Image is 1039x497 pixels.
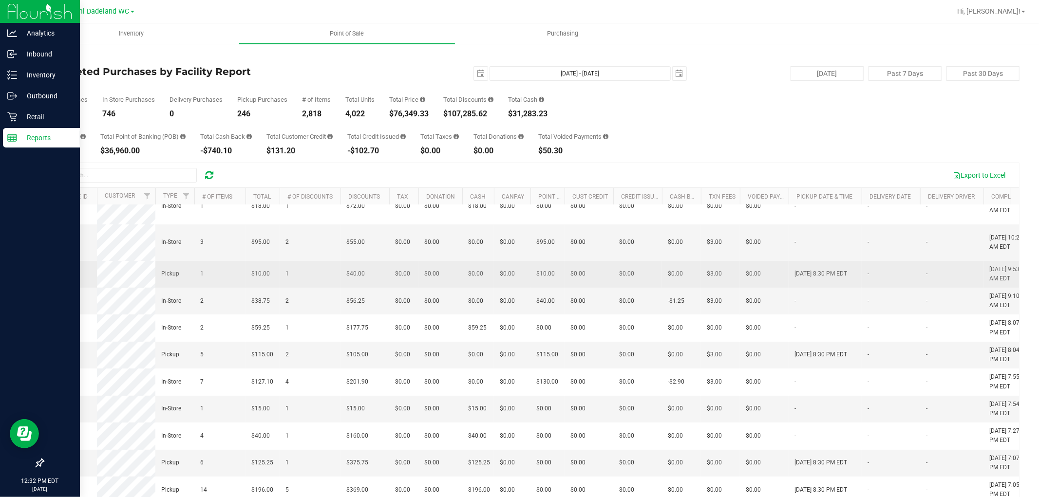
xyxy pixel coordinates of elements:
[668,431,683,441] span: $0.00
[346,238,365,247] span: $55.00
[707,485,722,495] span: $0.00
[424,404,439,413] span: $0.00
[709,193,736,200] a: Txn Fees
[946,167,1012,184] button: Export to Excel
[500,296,515,306] span: $0.00
[346,296,365,306] span: $56.25
[346,350,368,359] span: $105.00
[619,202,634,211] span: $0.00
[161,404,181,413] span: In-Store
[200,404,204,413] span: 1
[668,458,683,467] span: $0.00
[200,350,204,359] span: 5
[102,110,155,118] div: 746
[251,202,270,211] span: $18.00
[317,29,378,38] span: Point of Sale
[420,96,425,103] i: Sum of the total prices of all purchases in the date range.
[746,269,761,278] span: $0.00
[161,350,179,359] span: Pickup
[570,377,586,387] span: $0.00
[395,238,410,247] span: $0.00
[170,110,223,118] div: 0
[989,318,1026,337] span: [DATE] 8:07 PM EDT
[424,377,439,387] span: $0.00
[395,323,410,332] span: $0.00
[668,404,683,413] span: $0.00
[791,66,864,81] button: [DATE]
[536,485,551,495] span: $0.00
[707,238,722,247] span: $3.00
[346,323,368,332] span: $177.75
[424,238,439,247] span: $0.00
[424,269,439,278] span: $0.00
[570,296,586,306] span: $0.00
[603,133,608,140] i: Sum of all voided payment transaction amounts, excluding tips and transaction fees, for all purch...
[468,485,490,495] span: $196.00
[707,323,722,332] span: $0.00
[424,296,439,306] span: $0.00
[43,66,368,77] h4: Completed Purchases by Facility Report
[536,431,551,441] span: $0.00
[7,28,17,38] inline-svg: Analytics
[794,202,796,211] span: -
[302,96,331,103] div: # of Items
[794,404,796,413] span: -
[926,323,927,332] span: -
[619,296,634,306] span: $0.00
[424,485,439,495] span: $0.00
[957,7,1020,15] span: Hi, [PERSON_NAME]!
[470,193,486,200] a: Cash
[746,485,761,495] span: $0.00
[946,66,1020,81] button: Past 30 Days
[989,233,1026,252] span: [DATE] 10:20 AM EDT
[346,202,365,211] span: $72.00
[348,193,380,200] a: Discounts
[468,431,487,441] span: $40.00
[161,377,181,387] span: In-Store
[468,269,483,278] span: $0.00
[251,350,273,359] span: $115.00
[619,269,634,278] span: $0.00
[989,426,1026,445] span: [DATE] 7:27 PM EDT
[539,96,544,103] i: Sum of the successful, non-voided cash payment transactions for all purchases in the date range. ...
[926,404,927,413] span: -
[570,238,586,247] span: $0.00
[572,193,608,200] a: Cust Credit
[707,458,722,467] span: $0.00
[420,133,459,140] div: Total Taxes
[7,49,17,59] inline-svg: Inbound
[424,431,439,441] span: $0.00
[868,296,869,306] span: -
[200,238,204,247] span: 3
[668,238,683,247] span: $0.00
[570,202,586,211] span: $0.00
[17,111,76,123] p: Retail
[926,458,927,467] span: -
[538,193,607,200] a: Point of Banking (POB)
[500,377,515,387] span: $0.00
[285,269,289,278] span: 1
[400,133,406,140] i: Sum of all account credit issued for all refunds from returned purchases in the date range.
[926,269,927,278] span: -
[239,23,455,44] a: Point of Sale
[395,202,410,211] span: $0.00
[536,377,558,387] span: $130.00
[619,323,634,332] span: $0.00
[868,238,869,247] span: -
[989,292,1026,310] span: [DATE] 9:10 AM EDT
[926,431,927,441] span: -
[794,350,847,359] span: [DATE] 8:30 PM EDT
[536,404,551,413] span: $0.00
[246,133,252,140] i: Sum of the cash-back amounts from rounded-up electronic payments for all purchases in the date ra...
[285,323,289,332] span: 1
[707,269,722,278] span: $3.00
[508,96,548,103] div: Total Cash
[746,404,761,413] span: $0.00
[989,265,1026,283] span: [DATE] 9:53 AM EDT
[266,147,333,155] div: $131.20
[926,202,927,211] span: -
[251,296,270,306] span: $38.75
[502,193,524,200] a: CanPay
[536,238,555,247] span: $95.00
[395,269,410,278] span: $0.00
